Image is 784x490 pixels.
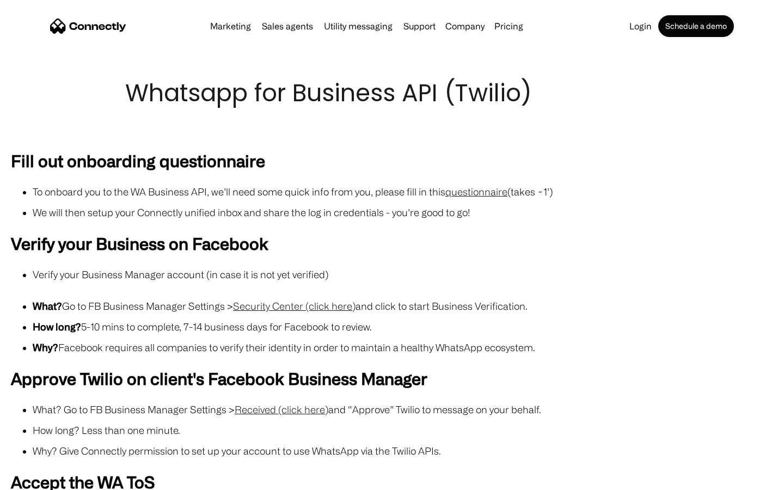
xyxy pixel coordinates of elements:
li: 5-10 mins to complete, 7-14 business days for Facebook to review. [33,319,773,334]
strong: How long? [33,321,81,332]
strong: Why? [33,342,58,353]
div: Company [442,19,488,34]
li: What? Go to FB Business Manager Settings > and “Approve” Twilio to message on your behalf. [33,402,773,417]
li: We will then setup your Connectly unified inbox and share the log in credentials - you’re good to... [33,205,773,220]
a: Marketing [206,22,255,30]
a: questionnaire [445,186,507,197]
a: Support [399,22,440,30]
aside: Language selected: English [11,471,65,486]
a: Utility messaging [320,22,397,30]
a: Schedule a demo [658,15,734,37]
a: Security Center (click here) [233,301,356,311]
h1: Whatsapp for Business API (Twilio) [125,76,659,110]
strong: Approve Twilio on client's Facebook Business Manager [11,369,427,388]
li: Verify your Business Manager account (in case it is not yet verified) [33,267,773,282]
li: How long? Less than one minute. [33,422,773,438]
a: Sales agents [258,22,317,30]
ul: Language list [22,471,65,486]
a: Received (click here) [235,404,328,415]
a: home [50,18,126,34]
a: Login [625,22,656,30]
li: To onboard you to the WA Business API, we’ll need some quick info from you, please fill in this (... [33,184,773,199]
li: Why? Give Connectly permission to set up your account to use WhatsApp via the Twilio APIs. [33,443,773,458]
a: Pricing [490,22,528,30]
li: Go to FB Business Manager Settings > and click to start Business Verification. [33,298,773,314]
strong: Verify your Business on Facebook [11,234,268,253]
li: Facebook requires all companies to verify their identity in order to maintain a healthy WhatsApp ... [33,340,773,355]
div: Company [445,19,485,34]
strong: Fill out onboarding questionnaire [11,151,265,170]
strong: What? [33,301,62,311]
